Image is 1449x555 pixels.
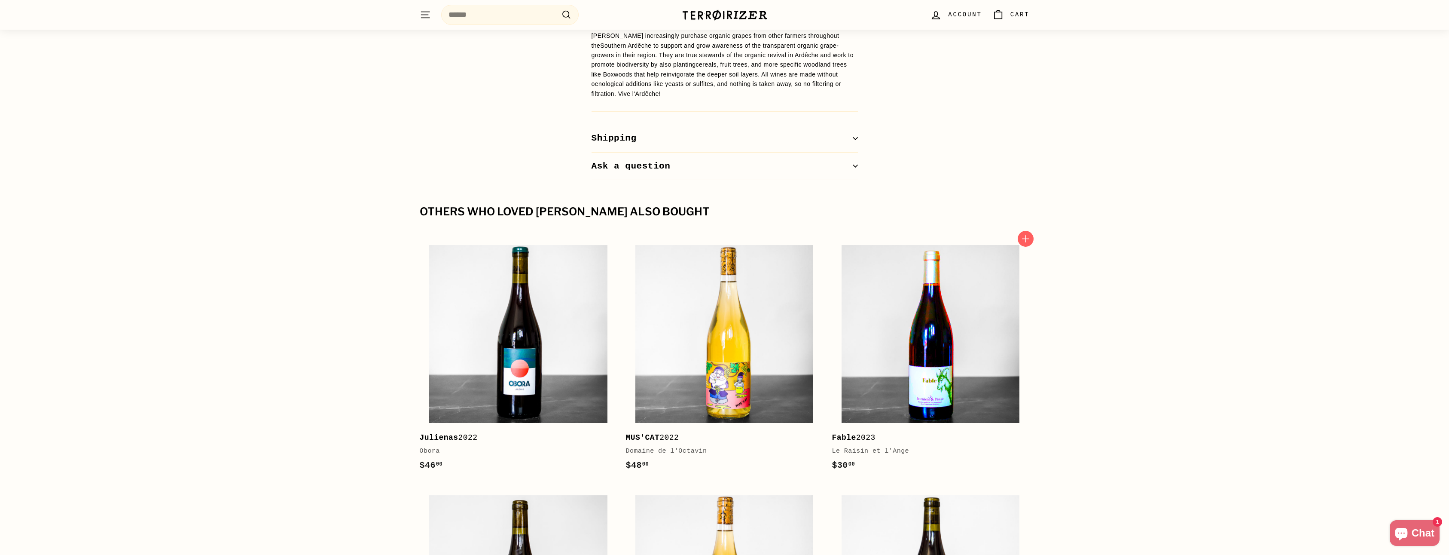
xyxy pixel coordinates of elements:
div: 2022 [625,432,814,444]
span: $48 [625,460,649,470]
button: Shipping [592,125,858,153]
a: Julienas2022Obora [420,235,617,481]
a: Cart [987,2,1035,28]
sup: 00 [436,461,442,467]
div: Others who loved [PERSON_NAME] also bought [420,206,1030,218]
div: 2022 [420,432,609,444]
a: MUS'CAT2022Domaine de l'Octavin [625,235,823,481]
sup: 00 [848,461,855,467]
div: Domaine de l'Octavin [625,446,814,457]
b: Fable [832,433,856,442]
div: Le Raisin et l'Ange [832,446,1021,457]
div: 2023 [832,432,1021,444]
b: Julienas [420,433,458,442]
button: Ask a question [592,153,858,181]
inbox-online-store-chat: Shopify online store chat [1387,520,1442,548]
a: Account [925,2,987,28]
div: Obora [420,446,609,457]
sup: 00 [642,461,649,467]
span: Account [948,10,982,19]
span: $30 [832,460,855,470]
b: MUS'CAT [625,433,659,442]
a: Fable2023Le Raisin et l'Ange [832,235,1029,481]
span: Cart [1010,10,1030,19]
span: $46 [420,460,443,470]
